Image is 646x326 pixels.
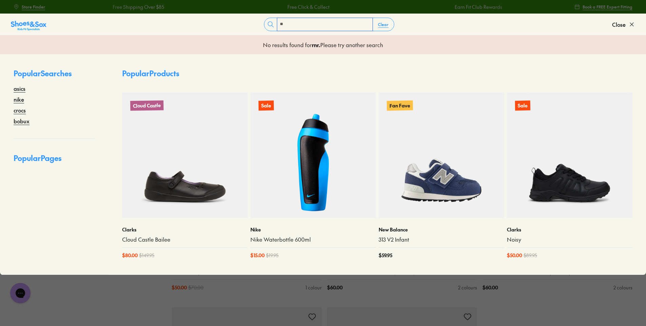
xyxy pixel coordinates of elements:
p: Nike [250,226,376,233]
a: Free Click & Collect [287,3,329,11]
a: Shoes &amp; Sox [11,19,46,30]
span: Book a FREE Expert Fitting [583,4,632,10]
div: 2 colours [613,284,632,291]
span: Close [612,20,626,28]
button: Close [612,17,635,32]
iframe: Gorgias live chat messenger [7,281,34,306]
a: crocs [14,106,26,114]
p: Clarks [507,226,632,233]
span: $ 59.95 [379,252,392,259]
p: Sale [515,100,530,110]
p: Popular Pages [14,152,95,169]
a: Noisy [507,236,632,243]
a: Sale [507,93,632,218]
p: Cloud Castle [130,100,164,111]
a: Free Shipping Over $85 [112,3,164,11]
a: Cloud Castle [122,93,248,218]
span: Store Finder [22,4,45,10]
span: $ 149.95 [139,252,154,259]
p: No results found for Please try another search [263,41,383,49]
span: $ 60.00 [482,284,498,291]
button: Clear [373,18,394,30]
span: $ 15.00 [250,252,265,259]
a: Store Finder [14,1,45,13]
img: SNS_Logo_Responsive.svg [11,20,46,31]
p: Clarks [122,226,248,233]
div: 1 colour [305,284,322,291]
span: $ 19.95 [266,252,279,259]
span: $ 50.00 [507,252,522,259]
a: Book a FREE Expert Fitting [574,1,632,13]
p: Sale [259,100,274,110]
a: Fan Fave [379,93,504,218]
p: Popular Products [122,68,179,79]
p: Fan Fave [387,100,413,110]
a: nike [14,95,24,103]
a: asics [14,84,25,93]
span: $ 89.95 [524,252,537,259]
a: 313 V2 Infant [379,236,504,243]
a: bobux [14,117,30,125]
a: Earn Fit Club Rewards [454,3,502,11]
span: $ 60.00 [327,284,343,291]
p: New Balance [379,226,504,233]
span: $ 70.00 [188,284,204,291]
a: Nike Waterbottle 600ml [250,236,376,243]
p: Popular Searches [14,68,95,84]
a: Sale [250,93,376,218]
a: Cloud Castle Bailee [122,236,248,243]
span: $ 50.00 [172,284,187,291]
div: 2 colours [458,284,477,291]
span: $ 80.00 [122,252,138,259]
b: rnr . [312,41,320,48]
